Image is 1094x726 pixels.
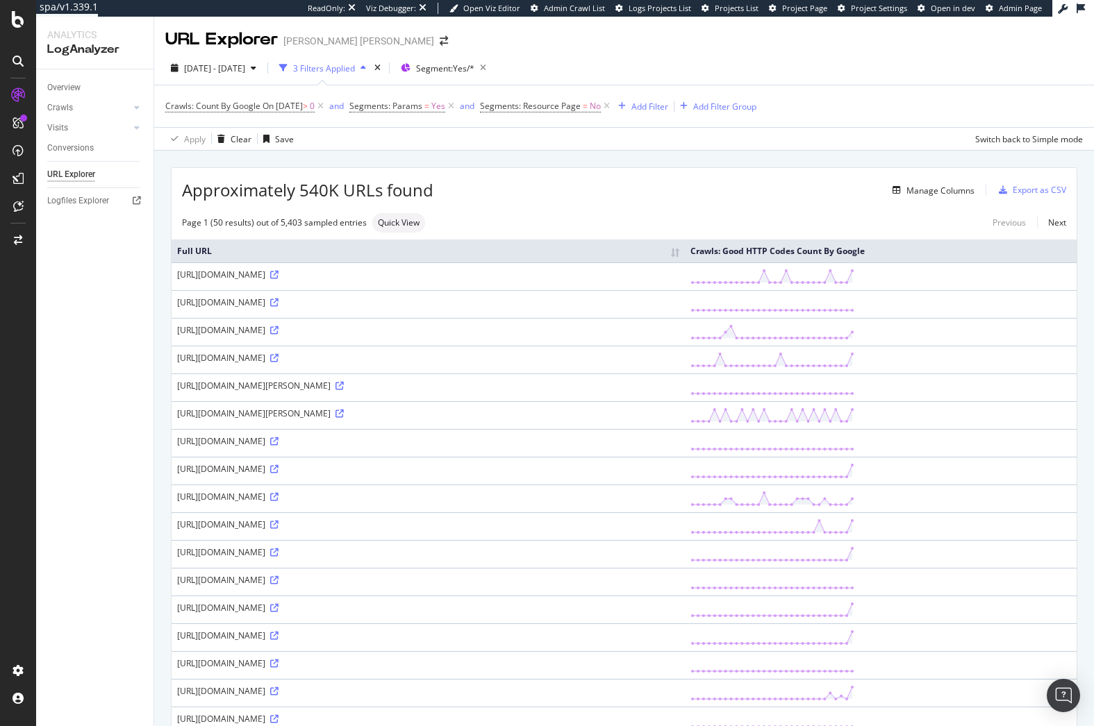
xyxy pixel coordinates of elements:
[231,133,251,145] div: Clear
[1013,184,1066,196] div: Export as CSV
[531,3,605,14] a: Admin Crawl List
[275,133,294,145] div: Save
[1047,679,1080,712] div: Open Intercom Messenger
[177,380,679,391] div: [URL][DOMAIN_NAME][PERSON_NAME]
[177,324,679,336] div: [URL][DOMAIN_NAME]
[999,3,1042,13] span: Admin Page
[329,99,344,112] button: and
[165,128,206,150] button: Apply
[851,3,907,13] span: Project Settings
[993,179,1066,201] button: Export as CSV
[184,62,245,74] span: [DATE] - [DATE]
[47,101,73,115] div: Crawls
[449,3,520,14] a: Open Viz Editor
[378,219,420,227] span: Quick View
[172,239,685,262] th: Full URL: activate to sort column ascending
[184,133,206,145] div: Apply
[931,3,975,13] span: Open in dev
[47,81,81,95] div: Overview
[615,3,691,14] a: Logs Projects List
[440,36,448,46] div: arrow-right-arrow-left
[310,96,315,116] span: 0
[583,100,588,112] span: =
[47,121,68,135] div: Visits
[308,3,345,14] div: ReadOnly:
[263,100,303,112] span: On [DATE]
[349,100,422,112] span: Segments: Params
[177,407,679,419] div: [URL][DOMAIN_NAME][PERSON_NAME]
[372,61,383,75] div: times
[177,518,679,530] div: [URL][DOMAIN_NAME]
[463,3,520,13] span: Open Viz Editor
[177,657,679,669] div: [URL][DOMAIN_NAME]
[47,121,130,135] a: Visits
[303,100,308,112] span: >
[395,57,492,79] button: Segment:Yes/*
[47,81,144,95] a: Overview
[177,269,679,280] div: [URL][DOMAIN_NAME]
[177,602,679,614] div: [URL][DOMAIN_NAME]
[372,213,425,233] div: neutral label
[177,296,679,308] div: [URL][DOMAIN_NAME]
[165,28,278,51] div: URL Explorer
[165,100,260,112] span: Crawls: Count By Google
[177,491,679,503] div: [URL][DOMAIN_NAME]
[283,34,434,48] div: [PERSON_NAME] [PERSON_NAME]
[177,435,679,447] div: [URL][DOMAIN_NAME]
[918,3,975,14] a: Open in dev
[47,167,95,182] div: URL Explorer
[431,96,445,116] span: Yes
[544,3,605,13] span: Admin Crawl List
[480,100,581,112] span: Segments: Resource Page
[177,713,679,725] div: [URL][DOMAIN_NAME]
[182,178,433,202] span: Approximately 540K URLs found
[47,194,109,208] div: Logfiles Explorer
[416,62,474,74] span: Segment: Yes/*
[424,100,429,112] span: =
[685,239,1077,262] th: Crawls: Good HTTP Codes Count By Google
[177,630,679,641] div: [URL][DOMAIN_NAME]
[366,3,416,14] div: Viz Debugger:
[329,100,344,112] div: and
[47,194,144,208] a: Logfiles Explorer
[838,3,907,14] a: Project Settings
[47,42,142,58] div: LogAnalyzer
[460,100,474,112] div: and
[177,352,679,364] div: [URL][DOMAIN_NAME]
[887,182,975,199] button: Manage Columns
[693,101,756,112] div: Add Filter Group
[47,141,94,155] div: Conversions
[177,546,679,558] div: [URL][DOMAIN_NAME]
[165,57,262,79] button: [DATE] - [DATE]
[47,101,130,115] a: Crawls
[674,98,756,115] button: Add Filter Group
[906,185,975,196] div: Manage Columns
[177,685,679,697] div: [URL][DOMAIN_NAME]
[613,98,668,115] button: Add Filter
[702,3,759,14] a: Projects List
[460,99,474,112] button: and
[47,28,142,42] div: Analytics
[1037,212,1066,233] a: Next
[970,128,1083,150] button: Switch back to Simple mode
[590,96,601,116] span: No
[715,3,759,13] span: Projects List
[769,3,827,14] a: Project Page
[274,57,372,79] button: 3 Filters Applied
[782,3,827,13] span: Project Page
[177,463,679,475] div: [URL][DOMAIN_NAME]
[986,3,1042,14] a: Admin Page
[182,217,367,228] div: Page 1 (50 results) out of 5,403 sampled entries
[177,574,679,586] div: [URL][DOMAIN_NAME]
[47,167,144,182] a: URL Explorer
[293,62,355,74] div: 3 Filters Applied
[629,3,691,13] span: Logs Projects List
[258,128,294,150] button: Save
[47,141,144,155] a: Conversions
[212,128,251,150] button: Clear
[975,133,1083,145] div: Switch back to Simple mode
[631,101,668,112] div: Add Filter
